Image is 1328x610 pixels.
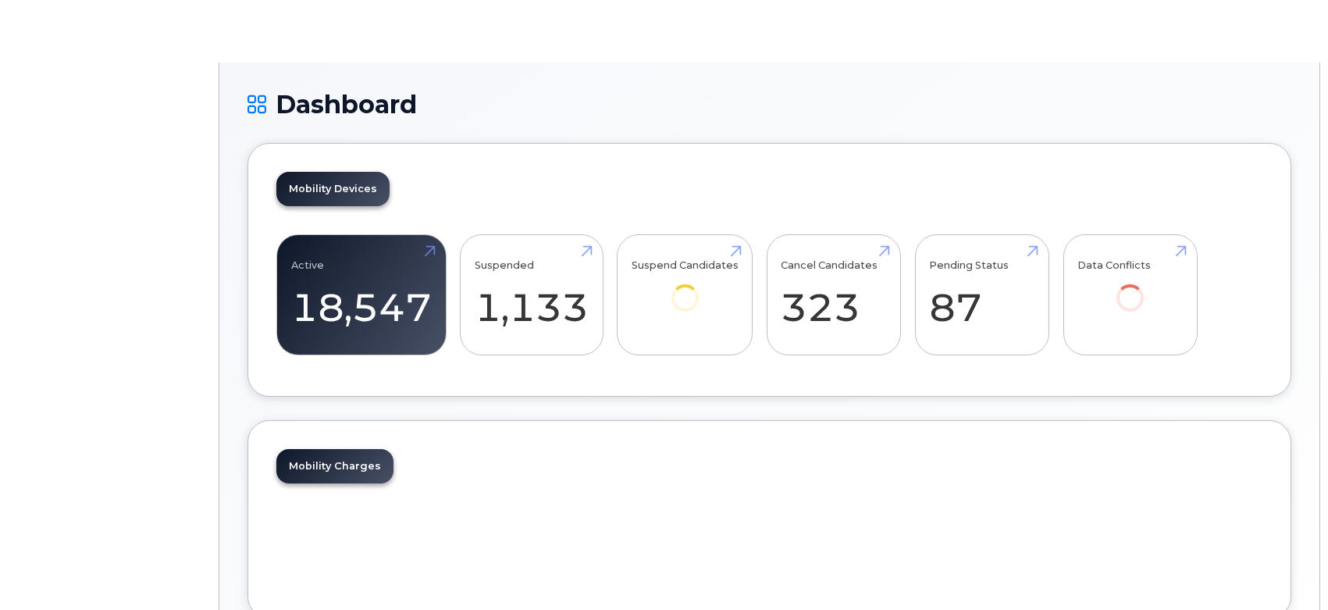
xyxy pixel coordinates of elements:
[1077,244,1183,334] a: Data Conflicts
[929,244,1034,347] a: Pending Status 87
[276,172,390,206] a: Mobility Devices
[247,91,1291,118] h1: Dashboard
[632,244,739,334] a: Suspend Candidates
[291,244,432,347] a: Active 18,547
[475,244,589,347] a: Suspended 1,133
[781,244,886,347] a: Cancel Candidates 323
[276,449,393,483] a: Mobility Charges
